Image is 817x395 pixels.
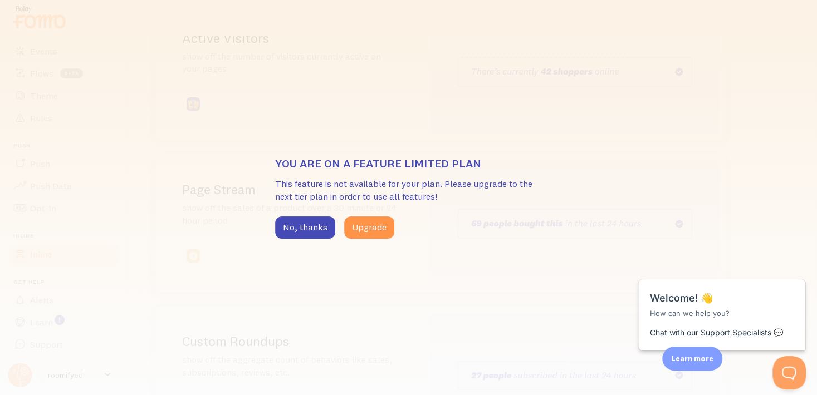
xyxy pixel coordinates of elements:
[662,347,722,371] div: Learn more
[633,251,812,356] iframe: Help Scout Beacon - Messages and Notifications
[772,356,806,389] iframe: Help Scout Beacon - Open
[275,216,335,239] button: No, thanks
[344,216,394,239] button: Upgrade
[671,353,713,364] p: Learn more
[275,156,542,171] h3: You are on a feature limited plan
[275,177,542,203] p: This feature is not available for your plan. Please upgrade to the next tier plan in order to use...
